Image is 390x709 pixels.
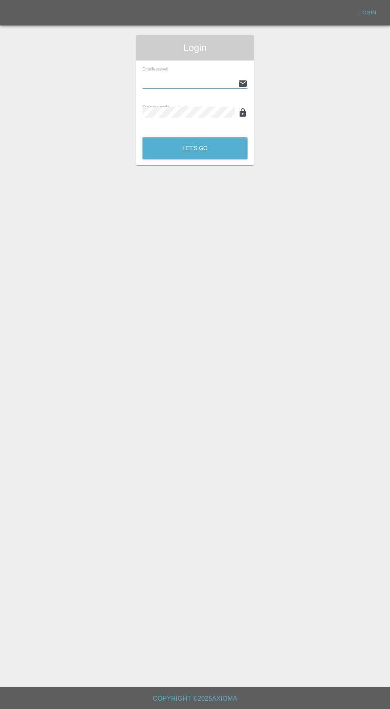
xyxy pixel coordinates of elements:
small: (required) [168,105,187,110]
h6: Copyright © 2025 Axioma [6,693,384,704]
span: Password [142,104,187,111]
span: Email [142,66,168,71]
small: (required) [153,68,168,71]
a: Login [355,7,380,19]
span: Login [142,41,248,54]
button: Let's Go [142,137,248,159]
